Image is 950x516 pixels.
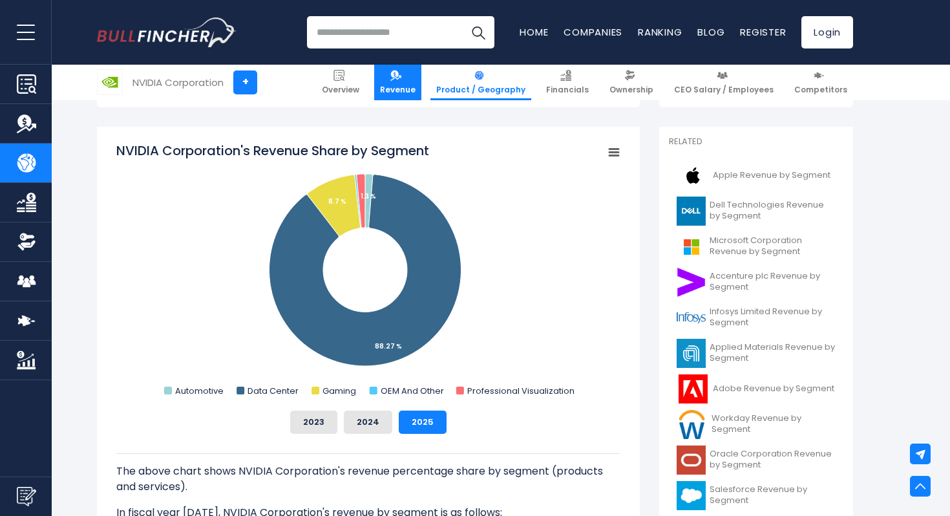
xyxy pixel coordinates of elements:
span: Revenue [380,85,416,95]
a: Dell Technologies Revenue by Segment [669,193,843,229]
text: Gaming [322,385,356,397]
text: Automotive [175,385,224,397]
a: Applied Materials Revenue by Segment [669,336,843,371]
a: Microsoft Corporation Revenue by Segment [669,229,843,264]
img: Ownership [17,232,36,252]
span: CEO Salary / Employees [674,85,774,95]
a: Apple Revenue by Segment [669,158,843,193]
button: 2024 [344,411,392,434]
a: CEO Salary / Employees [668,65,779,100]
a: Oracle Corporation Revenue by Segment [669,442,843,478]
button: Search [462,16,494,48]
svg: NVIDIA Corporation's Revenue Share by Segment [116,142,620,400]
p: The above chart shows NVIDIA Corporation's revenue percentage share by segment (products and serv... [116,464,620,495]
div: NVIDIA Corporation [132,75,224,90]
a: Salesforce Revenue by Segment [669,478,843,513]
a: Product / Geography [430,65,531,100]
img: CRM logo [677,481,706,510]
span: Product / Geography [436,85,525,95]
a: Register [740,25,786,39]
span: Dell Technologies Revenue by Segment [710,200,836,222]
text: Data Center [248,385,299,397]
tspan: NVIDIA Corporation's Revenue Share by Segment [116,142,429,160]
span: Competitors [794,85,847,95]
span: Infosys Limited Revenue by Segment [710,306,836,328]
span: Workday Revenue by Segment [712,413,836,435]
a: Companies [564,25,622,39]
a: Workday Revenue by Segment [669,407,843,442]
img: DELL logo [677,197,706,226]
span: Overview [322,85,359,95]
a: Infosys Limited Revenue by Segment [669,300,843,336]
a: Financials [540,65,595,100]
tspan: 8.7 % [328,197,346,206]
a: Blog [697,25,724,39]
a: + [233,70,257,94]
img: MSFT logo [677,232,706,261]
button: 2025 [399,411,447,434]
button: 2023 [290,411,337,434]
text: Professional Visualization [467,385,575,397]
tspan: 1.3 % [361,191,376,201]
span: Microsoft Corporation Revenue by Segment [710,235,836,257]
span: Oracle Corporation Revenue by Segment [710,449,836,471]
span: Salesforce Revenue by Segment [710,484,836,506]
img: ORCL logo [677,446,706,475]
a: Accenture plc Revenue by Segment [669,264,843,300]
a: Login [801,16,853,48]
span: Financials [546,85,589,95]
span: Accenture plc Revenue by Segment [710,271,836,293]
img: INFY logo [677,303,706,332]
a: Overview [316,65,365,100]
a: Revenue [374,65,421,100]
img: Bullfincher logo [97,17,237,47]
tspan: 88.27 % [375,341,402,351]
a: Home [520,25,548,39]
span: Applied Materials Revenue by Segment [710,342,836,364]
img: WDAY logo [677,410,708,439]
span: Apple Revenue by Segment [713,170,830,181]
a: Ranking [638,25,682,39]
a: Competitors [788,65,853,100]
img: ACN logo [677,268,706,297]
img: AMAT logo [677,339,706,368]
span: Adobe Revenue by Segment [713,383,834,394]
a: Ownership [604,65,659,100]
span: Ownership [609,85,653,95]
img: NVDA logo [98,70,122,94]
img: AAPL logo [677,161,709,190]
a: Adobe Revenue by Segment [669,371,843,407]
img: ADBE logo [677,374,709,403]
p: Related [669,136,843,147]
a: Go to homepage [97,17,236,47]
text: OEM And Other [381,385,444,397]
